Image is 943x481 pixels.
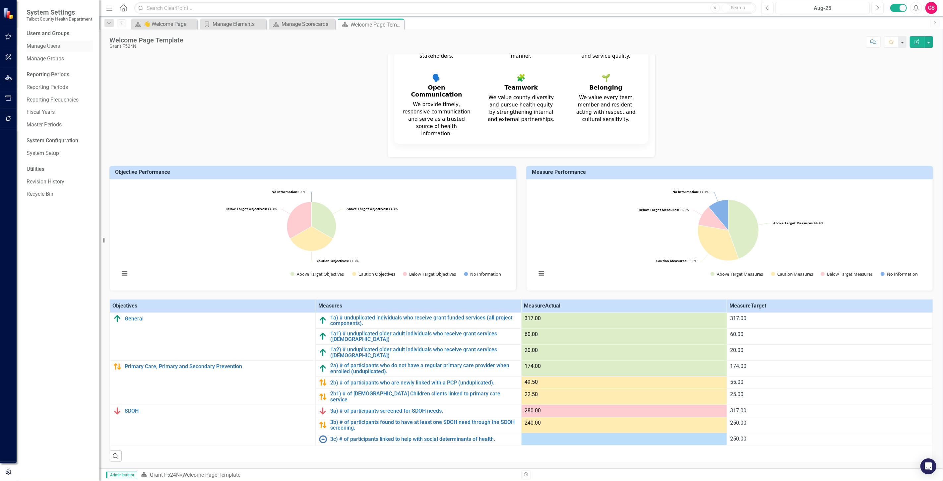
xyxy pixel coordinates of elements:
div: Aug-25 [778,4,867,12]
span: 49.50 [525,379,538,385]
img: Above Target [319,365,327,373]
tspan: No Information: [272,189,298,194]
span: 20.00 [525,347,538,353]
svg: Interactive chart [533,184,923,284]
img: No Information [319,435,327,443]
div: Users and Groups [27,30,93,37]
path: Caution Measures, 3. [698,225,739,260]
div: 🗣️ [432,74,441,82]
path: Above Target Measures, 4. [728,200,759,259]
path: Caution Objectives, 1. [290,226,333,251]
span: 60.00 [730,331,744,337]
div: Reporting Periods [27,71,93,79]
path: No Information, 1. [709,200,728,230]
tspan: No Information: [672,189,699,194]
img: Below Plan [319,407,327,415]
text: 33.3% [225,206,277,211]
text: 11.1% [672,189,709,194]
button: View chart menu, Chart [536,269,546,278]
a: Reporting Frequencies [27,96,93,104]
div: System Configuration [27,137,93,145]
path: Above Target Objectives, 1. [311,202,336,239]
a: 1a1) # unduplicated older adult individuals who receive grant services ([DEMOGRAPHIC_DATA]) [330,331,518,342]
path: Below Target Objectives, 1. [287,202,312,239]
a: SDOH [125,408,312,414]
text: 11.1% [639,207,689,212]
button: Show Above Target Measures [711,271,764,277]
img: Above Target [319,349,327,357]
tspan: Below Target Measures: [639,207,679,212]
h3: Measure Performance [532,169,930,175]
td: Double-Click to Edit Right Click for Context Menu [110,405,316,445]
a: General [125,316,312,322]
text: Below Target Objectives [409,271,456,277]
div: Welcome Page Template [182,472,240,478]
h3: Teamwork [505,84,538,91]
span: 240.00 [525,420,541,426]
text: Above Target Objectives [297,271,344,277]
div: 🌱 [601,74,610,82]
span: System Settings [27,8,92,16]
div: Chart. Highcharts interactive chart. [533,184,926,284]
span: 60.00 [525,331,538,337]
tspan: Caution Measures: [656,258,687,263]
img: Above Target [319,316,327,324]
a: Primary Care, Primary and Secondary Prevention [125,364,312,370]
tspan: Caution Objectives: [317,258,349,263]
span: 280.00 [525,407,541,414]
td: Double-Click to Edit Right Click for Context Menu [110,312,316,361]
img: ClearPoint Strategy [3,8,15,19]
text: Caution Objectives [358,271,395,277]
text: Caution Measures [778,271,813,277]
a: 2b) # of participants who are newly linked with a PCP (unduplicated). [330,380,518,386]
text: No Information [887,271,918,277]
text: Below Target Measures [827,271,873,277]
button: Show Below Target Measures [821,271,873,277]
div: » [141,471,516,479]
img: Caution [319,393,327,401]
h3: Open Communication [402,84,471,98]
text: 33.3% [656,258,697,263]
span: 317.00 [730,315,747,321]
td: Double-Click to Edit Right Click for Context Menu [316,361,521,377]
div: 🧩 [517,74,526,82]
a: 2b1) # of [DEMOGRAPHIC_DATA] Children clients linked to primary care service [330,391,518,402]
td: Double-Click to Edit Right Click for Context Menu [316,433,521,445]
span: 174.00 [525,363,541,369]
img: Below Plan [113,407,121,415]
a: 3b) # of participants found to have at least one SDOH need through the SDOH screening. [330,419,518,431]
button: Show No Information [464,271,501,277]
div: Manage Elements [213,20,265,28]
button: View chart menu, Chart [120,269,129,278]
span: 20.00 [730,347,744,353]
text: No Information [471,271,501,277]
svg: Interactive chart [116,184,507,284]
img: Caution [319,378,327,386]
div: Grant F524N [109,44,183,49]
p: We value every team member and resident, acting with respect and cultural sensitivity. [572,94,640,123]
div: Open Intercom Messenger [920,458,936,474]
a: Grant F524N [150,472,180,478]
span: 174.00 [730,363,747,369]
p: We provide timely, responsive communication and serve as a trusted source of health information. [402,101,471,137]
a: 3c) # of participants linked to help with social determinants of health. [330,436,518,442]
div: 👋 Welcome Page [144,20,196,28]
td: Double-Click to Edit Right Click for Context Menu [316,405,521,417]
td: Double-Click to Edit Right Click for Context Menu [316,389,521,405]
p: We value county diversity and pursue health equity by strengthening internal and external partner... [487,94,555,123]
tspan: Above Target Objectives: [346,206,388,211]
td: Double-Click to Edit Right Click for Context Menu [110,361,316,405]
span: Administrator [106,472,137,478]
a: 3a) # of participants screened for SDOH needs. [330,408,518,414]
button: Show Above Target Objectives [290,271,345,277]
img: Caution [319,421,327,429]
a: Manage Elements [202,20,265,28]
span: 22.50 [525,391,538,397]
span: 317.00 [730,407,747,414]
button: Aug-25 [776,2,870,14]
a: System Setup [27,150,93,157]
td: Double-Click to Edit Right Click for Context Menu [316,417,521,433]
div: Welcome Page Template [350,21,403,29]
text: 44.4% [773,221,823,225]
div: Welcome Page Template [109,36,183,44]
